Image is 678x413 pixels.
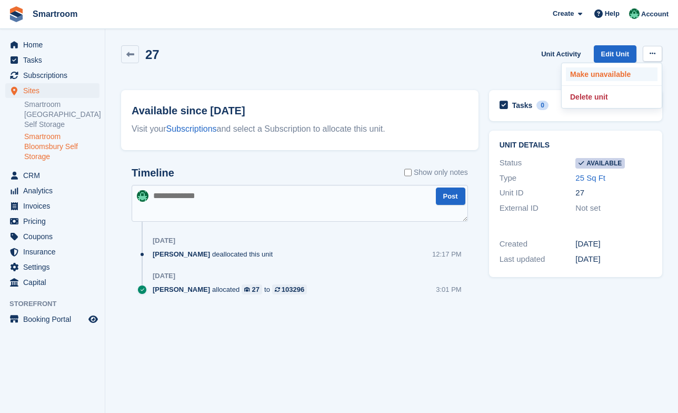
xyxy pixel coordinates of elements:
span: Settings [23,260,86,274]
a: Unit Activity [537,45,585,63]
a: menu [5,53,99,67]
div: [DATE] [575,238,652,250]
a: menu [5,37,99,52]
div: 27 [575,187,652,199]
span: Booking Portal [23,312,86,327]
div: [DATE] [575,253,652,265]
a: menu [5,229,99,244]
label: Show only notes [404,167,468,178]
div: Type [500,172,576,184]
div: 103296 [282,284,304,294]
span: Coupons [23,229,86,244]
span: CRM [23,168,86,183]
span: Capital [23,275,86,290]
a: menu [5,83,99,98]
h2: Unit details [500,141,652,150]
span: Help [605,8,620,19]
img: Jacob Gabriel [629,8,640,19]
img: stora-icon-8386f47178a22dfd0bd8f6a31ec36ba5ce8667c1dd55bd0f319d3a0aa187defe.svg [8,6,24,22]
span: Account [641,9,669,19]
span: [PERSON_NAME] [153,284,210,294]
a: menu [5,199,99,213]
a: menu [5,244,99,259]
span: Tasks [23,53,86,67]
div: allocated to [153,284,312,294]
a: menu [5,275,99,290]
button: Post [436,188,465,205]
h2: Timeline [132,167,174,179]
input: Show only notes [404,167,412,178]
span: Sites [23,83,86,98]
span: Storefront [9,299,105,309]
a: Delete unit [566,90,657,104]
div: Visit your and select a Subscription to allocate this unit. [132,123,468,135]
div: [DATE] [153,237,175,245]
a: Subscriptions [166,124,217,133]
a: menu [5,168,99,183]
h2: 27 [145,47,159,62]
a: Edit Unit [594,45,636,63]
div: 3:01 PM [436,284,461,294]
div: External ID [500,202,576,214]
a: menu [5,68,99,83]
div: 0 [536,101,549,110]
div: 27 [252,284,260,294]
a: Make unavailable [566,67,657,81]
div: [DATE] [153,272,175,280]
span: Create [553,8,574,19]
div: Last updated [500,253,576,265]
a: 103296 [272,284,307,294]
span: Available [575,158,625,169]
img: Jacob Gabriel [137,190,148,202]
span: Analytics [23,183,86,198]
a: menu [5,312,99,327]
div: Unit ID [500,187,576,199]
a: menu [5,183,99,198]
h2: Available since [DATE] [132,103,468,119]
div: Created [500,238,576,250]
span: Invoices [23,199,86,213]
span: [PERSON_NAME] [153,249,210,259]
h2: Tasks [512,101,533,110]
a: 25 Sq Ft [575,173,605,182]
a: Smartroom [28,5,82,23]
div: 12:17 PM [432,249,462,259]
a: Preview store [87,313,99,326]
div: Status [500,157,576,169]
span: Home [23,37,86,52]
a: menu [5,260,99,274]
a: Smartroom [GEOGRAPHIC_DATA] Self Storage [24,100,99,130]
div: deallocated this unit [153,249,278,259]
span: Insurance [23,244,86,259]
a: Smartroom Bloomsbury Self Storage [24,132,99,162]
a: menu [5,214,99,229]
span: Pricing [23,214,86,229]
a: 27 [242,284,262,294]
div: Not set [575,202,652,214]
span: Subscriptions [23,68,86,83]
